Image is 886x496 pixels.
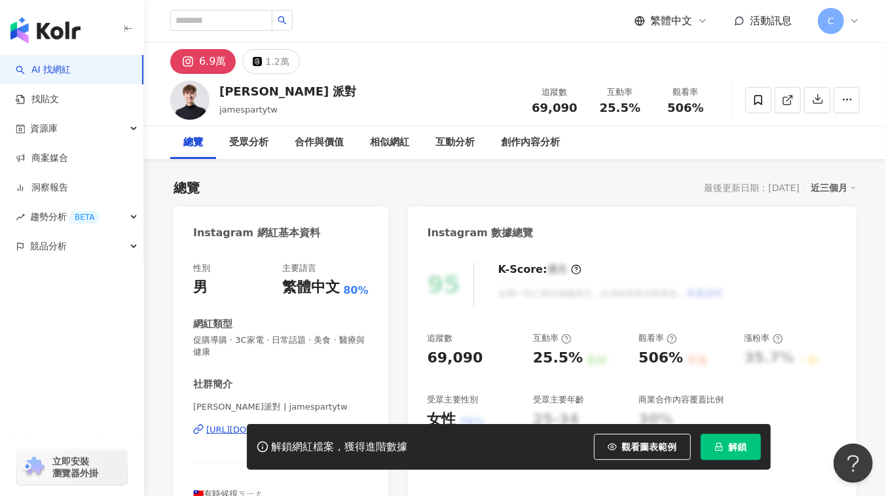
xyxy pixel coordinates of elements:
[265,52,289,71] div: 1.2萬
[272,440,408,454] div: 解鎖網紅檔案，獲得進階數據
[16,213,25,222] span: rise
[193,317,232,331] div: 網紅類型
[435,135,475,151] div: 互動分析
[10,17,81,43] img: logo
[428,348,483,368] div: 69,090
[193,262,210,274] div: 性別
[193,226,320,240] div: Instagram 網紅基本資料
[278,16,287,25] span: search
[16,152,68,165] a: 商案媒合
[530,86,580,99] div: 追蹤數
[30,232,67,261] span: 競品分析
[193,334,369,358] span: 促購導購 · 3C家電 · 日常話題 · 美食 · 醫療與健康
[16,63,71,77] a: searchAI 找網紅
[701,434,761,460] button: 解鎖
[428,410,456,430] div: 女性
[30,114,58,143] span: 資源庫
[16,181,68,194] a: 洞察報告
[532,101,577,115] span: 69,090
[638,332,677,344] div: 觀看率
[370,135,409,151] div: 相似網紅
[661,86,711,99] div: 觀看率
[594,434,691,460] button: 觀看圖表範例
[69,211,100,224] div: BETA
[170,80,210,120] img: KOL Avatar
[295,135,344,151] div: 合作與價值
[219,83,357,99] div: [PERSON_NAME] 派對
[428,226,534,240] div: Instagram 數據總覽
[199,52,226,71] div: 6.9萬
[242,49,299,74] button: 1.2萬
[729,442,747,452] span: 解鎖
[533,394,584,406] div: 受眾主要年齡
[282,277,340,298] div: 繁體中文
[714,442,724,452] span: lock
[600,101,640,115] span: 25.5%
[170,49,236,74] button: 6.9萬
[343,283,368,298] span: 80%
[667,101,704,115] span: 506%
[193,378,232,391] div: 社群簡介
[16,93,59,106] a: 找貼文
[229,135,268,151] div: 受眾分析
[428,332,453,344] div: 追蹤數
[193,277,208,298] div: 男
[52,455,98,479] span: 立即安裝 瀏覽器外掛
[595,86,645,99] div: 互動率
[622,442,677,452] span: 觀看圖表範例
[428,394,479,406] div: 受眾主要性別
[282,262,316,274] div: 主要語言
[811,179,857,196] div: 近三個月
[498,262,581,277] div: K-Score :
[745,332,783,344] div: 漲粉率
[650,14,692,28] span: 繁體中文
[21,457,46,478] img: chrome extension
[638,394,724,406] div: 商業合作內容覆蓋比例
[219,105,278,115] span: jamespartytw
[193,401,369,413] span: [PERSON_NAME]派對 | jamespartytw
[750,14,792,27] span: 活動訊息
[174,179,200,197] div: 總覽
[828,14,834,28] span: C
[533,348,583,368] div: 25.5%
[501,135,560,151] div: 創作內容分析
[705,183,800,193] div: 最後更新日期：[DATE]
[638,348,683,368] div: 506%
[183,135,203,151] div: 總覽
[17,450,127,485] a: chrome extension立即安裝 瀏覽器外掛
[30,202,100,232] span: 趨勢分析
[533,332,572,344] div: 互動率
